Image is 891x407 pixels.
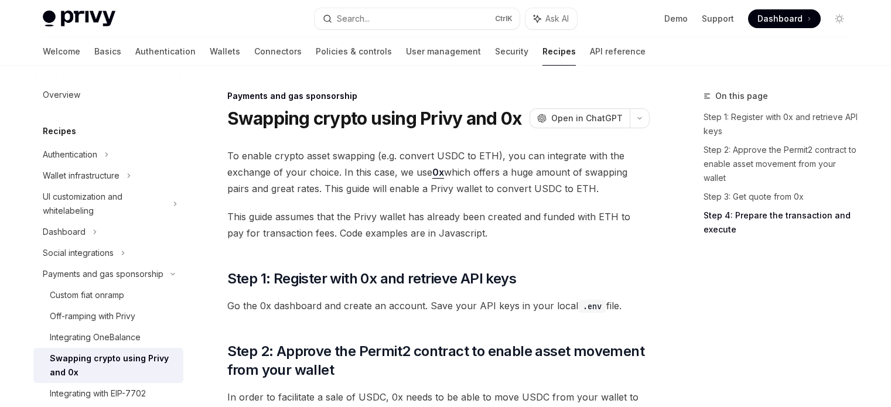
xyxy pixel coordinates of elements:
[33,84,183,105] a: Overview
[43,246,114,260] div: Social integrations
[337,12,370,26] div: Search...
[43,148,97,162] div: Authentication
[545,13,569,25] span: Ask AI
[43,225,86,239] div: Dashboard
[432,166,444,179] a: 0x
[227,90,650,102] div: Payments and gas sponsorship
[664,13,688,25] a: Demo
[43,267,163,281] div: Payments and gas sponsorship
[227,208,650,241] span: This guide assumes that the Privy wallet has already been created and funded with ETH to pay for ...
[715,89,768,103] span: On this page
[542,37,576,66] a: Recipes
[50,330,141,344] div: Integrating OneBalance
[43,190,166,218] div: UI customization and whitelabeling
[551,112,623,124] span: Open in ChatGPT
[495,14,513,23] span: Ctrl K
[227,342,650,379] span: Step 2: Approve the Permit2 contract to enable asset movement from your wallet
[406,37,481,66] a: User management
[702,13,734,25] a: Support
[43,88,80,102] div: Overview
[704,141,858,187] a: Step 2: Approve the Permit2 contract to enable asset movement from your wallet
[748,9,821,28] a: Dashboard
[50,387,146,401] div: Integrating with EIP-7702
[33,383,183,404] a: Integrating with EIP-7702
[210,37,240,66] a: Wallets
[578,300,606,313] code: .env
[135,37,196,66] a: Authentication
[43,169,120,183] div: Wallet infrastructure
[830,9,849,28] button: Toggle dark mode
[50,309,135,323] div: Off-ramping with Privy
[316,37,392,66] a: Policies & controls
[757,13,803,25] span: Dashboard
[227,148,650,197] span: To enable crypto asset swapping (e.g. convert USDC to ETH), you can integrate with the exchange o...
[590,37,646,66] a: API reference
[94,37,121,66] a: Basics
[315,8,520,29] button: Search...CtrlK
[704,108,858,141] a: Step 1: Register with 0x and retrieve API keys
[43,124,76,138] h5: Recipes
[704,187,858,206] a: Step 3: Get quote from 0x
[254,37,302,66] a: Connectors
[33,327,183,348] a: Integrating OneBalance
[43,11,115,27] img: light logo
[530,108,630,128] button: Open in ChatGPT
[33,348,183,383] a: Swapping crypto using Privy and 0x
[495,37,528,66] a: Security
[33,306,183,327] a: Off-ramping with Privy
[33,285,183,306] a: Custom fiat onramp
[227,297,650,314] span: Go the 0x dashboard and create an account. Save your API keys in your local file.
[43,37,80,66] a: Welcome
[525,8,577,29] button: Ask AI
[50,351,176,379] div: Swapping crypto using Privy and 0x
[227,108,522,129] h1: Swapping crypto using Privy and 0x
[227,269,516,288] span: Step 1: Register with 0x and retrieve API keys
[704,206,858,239] a: Step 4: Prepare the transaction and execute
[50,288,124,302] div: Custom fiat onramp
